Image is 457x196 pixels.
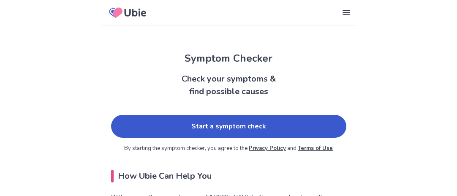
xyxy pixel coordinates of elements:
h1: Symptom Checker [101,51,356,66]
p: By starting the symptom checker, you agree to the and [111,144,346,153]
h2: Check your symptoms & find possible causes [101,73,356,98]
a: Privacy Policy [249,144,286,152]
h2: How Ubie Can Help You [111,170,346,182]
a: Start a symptom check [111,115,346,138]
a: Terms of Use [298,144,333,152]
